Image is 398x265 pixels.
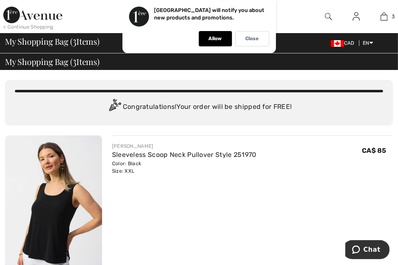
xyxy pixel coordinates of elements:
[331,40,344,47] img: Canadian Dollar
[5,58,100,66] span: My Shopping Bag ( Items)
[246,36,259,42] p: Close
[5,37,100,46] span: My Shopping Bag ( Items)
[154,7,265,21] p: [GEOGRAPHIC_DATA] will notify you about new products and promotions.
[106,99,123,116] img: Congratulation2.svg
[392,13,395,20] span: 3
[73,55,76,66] span: 3
[371,12,398,22] a: 3
[15,99,383,116] div: Congratulations! Your order will be shipped for FREE!
[353,12,360,22] img: My Info
[112,151,256,159] a: Sleeveless Scoop Neck Pullover Style 251970
[3,7,62,23] img: 1ère Avenue
[209,36,222,42] p: Allow
[325,12,332,22] img: search the website
[112,160,256,175] div: Color: Black Size: XXL
[362,147,386,154] span: CA$ 85
[112,142,256,150] div: [PERSON_NAME]
[346,12,366,22] a: Sign In
[331,40,358,46] span: CAD
[363,40,373,46] span: EN
[345,240,390,261] iframe: Opens a widget where you can chat to one of our agents
[381,12,388,22] img: My Bag
[3,23,54,31] div: < Continue Shopping
[73,35,76,46] span: 3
